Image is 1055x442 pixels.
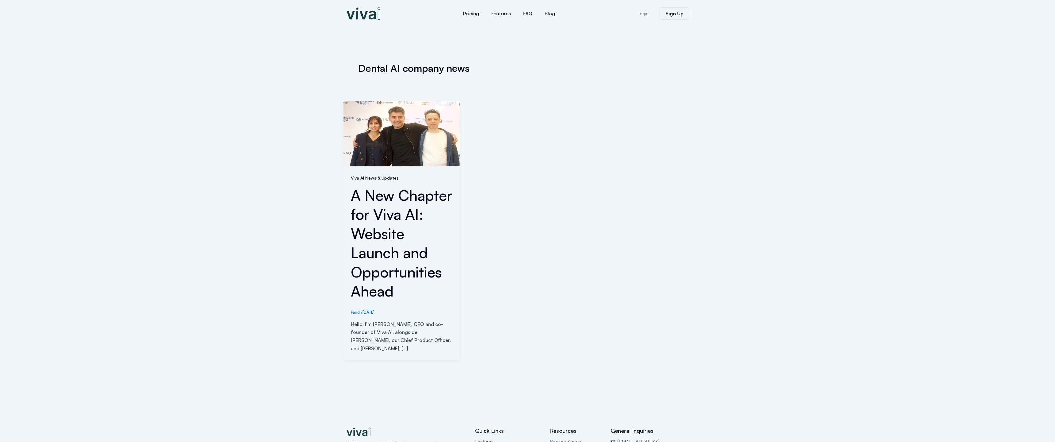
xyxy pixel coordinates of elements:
h1: Dental AI company news [358,61,697,75]
nav: Menu [420,6,598,21]
a: Features [485,6,517,21]
a: A New Chapter for Viva AI: Website Launch and Opportunities Ahead [351,186,452,300]
span: [DATE] [363,310,374,315]
div: / [351,309,452,315]
a: Read: A New Chapter for Viva AI: Website Launch and Opportunities Ahead [343,130,460,136]
h2: Resources [550,427,601,434]
span: Sign Up [666,11,684,16]
a: Blog [539,6,561,21]
a: Viva AI News & Updates [351,175,399,180]
a: FAQ [517,6,539,21]
h2: Quick Links [475,427,541,434]
a: Sign Up [659,7,690,20]
a: Farid [351,310,361,315]
span: Login [637,11,649,16]
a: Login [630,8,656,20]
a: Pricing [457,6,485,21]
span: Farid [351,310,360,315]
h2: General Inquiries [611,427,708,434]
p: Hello, I’m [PERSON_NAME], CEO and co-founder of Viva AI, alongside [PERSON_NAME], our Chief Produ... [351,320,452,353]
